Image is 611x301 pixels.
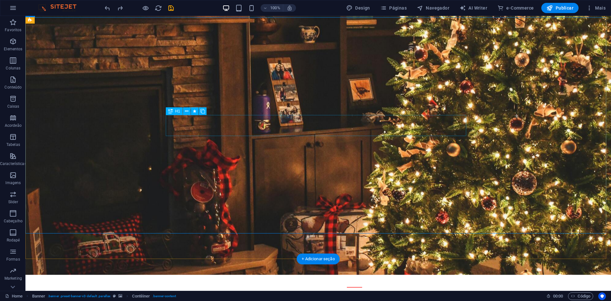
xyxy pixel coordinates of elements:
[5,292,23,300] a: Clique para cancelar a seleção. Clique duas vezes para abrir as Páginas
[152,292,176,300] span: . banner-content
[495,3,536,13] button: e-Commerce
[546,5,573,11] span: Publicar
[598,292,606,300] button: Usercentrics
[132,292,150,300] span: Clique para selecionar. Clique duas vezes para editar
[5,180,21,185] p: Imagens
[378,3,409,13] button: Páginas
[104,4,111,12] i: Desfazer: Editar título (Ctrl+Z)
[116,4,124,12] i: Refazer: Editar título (Ctrl+Y, ⌘+Y)
[8,199,18,204] p: Slider
[261,4,283,12] button: 100%
[584,3,608,13] button: Mais
[553,292,563,300] span: 00 00
[32,292,176,300] nav: breadcrumb
[4,47,22,52] p: Elementos
[571,292,590,300] span: Código
[417,5,449,11] span: Navegador
[116,4,124,12] button: redo
[457,3,490,13] button: AI Writer
[167,4,175,12] i: Salvar (Ctrl+S)
[4,85,22,90] p: Conteúdo
[460,5,487,11] span: AI Writer
[118,294,122,298] i: Este elemento contém um plano de fundo
[103,4,111,12] button: undo
[4,219,23,224] p: Cabeçalho
[154,4,162,12] button: reload
[6,257,20,262] p: Formas
[7,104,19,109] p: Caixas
[48,292,110,300] span: . banner .preset-banner-v3-default .parallax
[586,5,606,11] span: Mais
[113,294,116,298] i: Este elemento é uma predefinição personalizável
[346,5,370,11] span: Design
[558,294,558,298] span: :
[167,4,175,12] button: save
[541,3,579,13] button: Publicar
[568,292,593,300] button: Código
[175,109,180,113] span: H1
[297,254,340,264] div: + Adicionar seção
[497,5,534,11] span: e-Commerce
[270,4,280,12] h6: 100%
[5,123,22,128] p: Acordeão
[32,292,46,300] span: Clique para selecionar. Clique duas vezes para editar
[546,292,563,300] h6: Tempo de sessão
[7,238,20,243] p: Rodapé
[380,5,407,11] span: Páginas
[4,276,22,281] p: Marketing
[344,3,373,13] button: Design
[37,4,84,12] img: Editor Logo
[6,66,20,71] p: Colunas
[414,3,452,13] button: Navegador
[6,142,20,147] p: Tabelas
[142,4,149,12] button: Clique aqui para sair do modo de visualização e continuar editando
[5,27,21,32] p: Favoritos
